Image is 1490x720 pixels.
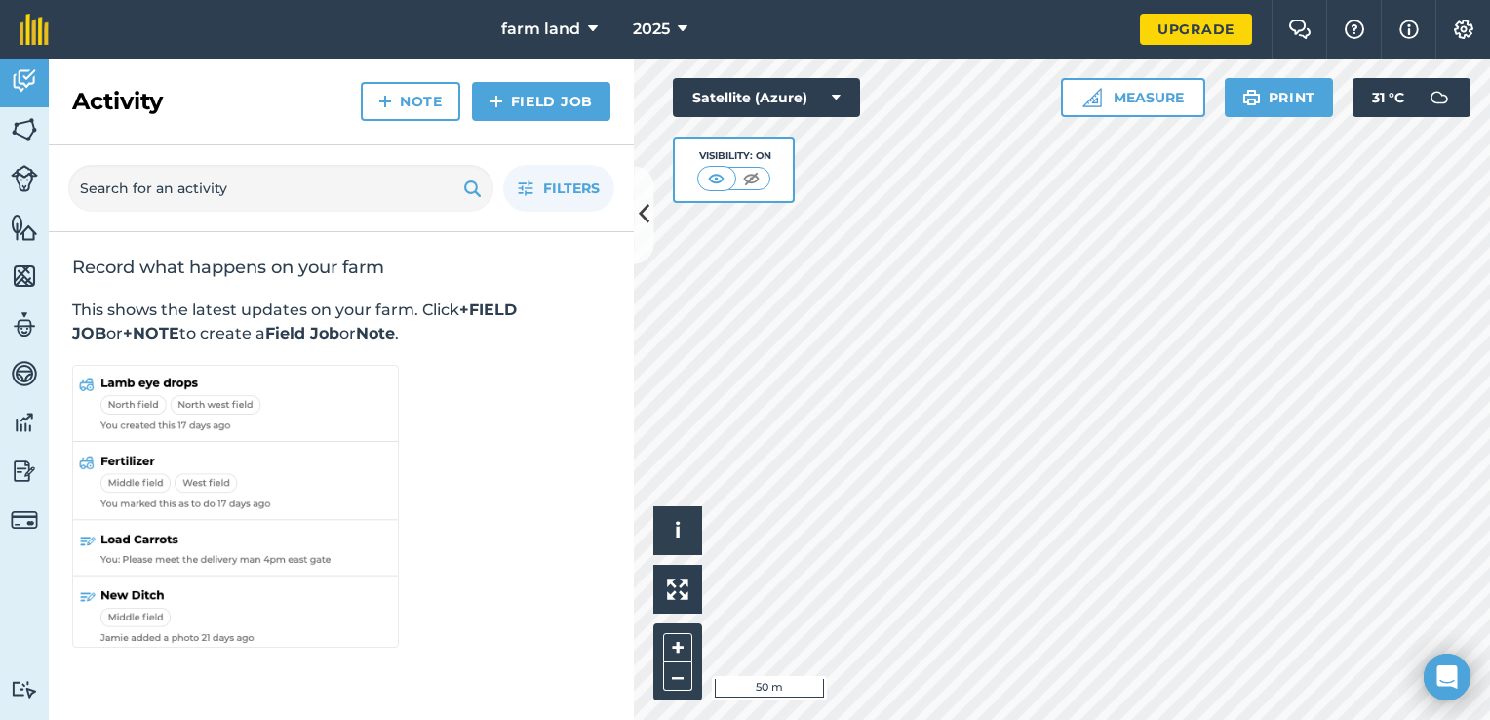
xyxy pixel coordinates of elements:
img: Two speech bubbles overlapping with the left bubble in the forefront [1288,20,1312,39]
span: Filters [543,178,600,199]
strong: Field Job [265,324,339,342]
img: svg+xml;base64,PHN2ZyB4bWxucz0iaHR0cDovL3d3dy53My5vcmcvMjAwMC9zdmciIHdpZHRoPSI1NiIgaGVpZ2h0PSI2MC... [11,261,38,291]
span: 2025 [633,18,670,41]
span: 31 ° C [1372,78,1404,117]
img: svg+xml;base64,PD94bWwgdmVyc2lvbj0iMS4wIiBlbmNvZGluZz0idXRmLTgiPz4KPCEtLSBHZW5lcmF0b3I6IEFkb2JlIE... [1420,78,1459,117]
button: + [663,633,692,662]
span: i [675,518,681,542]
img: svg+xml;base64,PD94bWwgdmVyc2lvbj0iMS4wIiBlbmNvZGluZz0idXRmLTgiPz4KPCEtLSBHZW5lcmF0b3I6IEFkb2JlIE... [11,359,38,388]
button: i [653,506,702,555]
strong: +NOTE [123,324,179,342]
img: A question mark icon [1343,20,1366,39]
img: svg+xml;base64,PHN2ZyB4bWxucz0iaHR0cDovL3d3dy53My5vcmcvMjAwMC9zdmciIHdpZHRoPSIxNCIgaGVpZ2h0PSIyNC... [378,90,392,113]
img: svg+xml;base64,PHN2ZyB4bWxucz0iaHR0cDovL3d3dy53My5vcmcvMjAwMC9zdmciIHdpZHRoPSI1NiIgaGVpZ2h0PSI2MC... [11,213,38,242]
button: Print [1225,78,1334,117]
span: farm land [501,18,580,41]
img: A cog icon [1452,20,1475,39]
img: svg+xml;base64,PD94bWwgdmVyc2lvbj0iMS4wIiBlbmNvZGluZz0idXRmLTgiPz4KPCEtLSBHZW5lcmF0b3I6IEFkb2JlIE... [11,310,38,340]
button: Measure [1061,78,1205,117]
strong: Note [356,324,395,342]
button: Satellite (Azure) [673,78,860,117]
button: Filters [503,165,614,212]
button: – [663,662,692,691]
p: This shows the latest updates on your farm. Click or to create a or . [72,299,610,345]
div: Visibility: On [697,148,771,164]
img: svg+xml;base64,PHN2ZyB4bWxucz0iaHR0cDovL3d3dy53My5vcmcvMjAwMC9zdmciIHdpZHRoPSIxNyIgaGVpZ2h0PSIxNy... [1399,18,1419,41]
h2: Record what happens on your farm [72,256,610,279]
img: fieldmargin Logo [20,14,49,45]
a: Note [361,82,460,121]
a: Field Job [472,82,610,121]
img: svg+xml;base64,PHN2ZyB4bWxucz0iaHR0cDovL3d3dy53My5vcmcvMjAwMC9zdmciIHdpZHRoPSIxOSIgaGVpZ2h0PSIyNC... [463,177,482,200]
a: Upgrade [1140,14,1252,45]
img: Four arrows, one pointing top left, one top right, one bottom right and the last bottom left [667,579,688,600]
img: svg+xml;base64,PHN2ZyB4bWxucz0iaHR0cDovL3d3dy53My5vcmcvMjAwMC9zdmciIHdpZHRoPSI1NiIgaGVpZ2h0PSI2MC... [11,115,38,144]
img: svg+xml;base64,PD94bWwgdmVyc2lvbj0iMS4wIiBlbmNvZGluZz0idXRmLTgiPz4KPCEtLSBHZW5lcmF0b3I6IEFkb2JlIE... [11,506,38,534]
img: svg+xml;base64,PD94bWwgdmVyc2lvbj0iMS4wIiBlbmNvZGluZz0idXRmLTgiPz4KPCEtLSBHZW5lcmF0b3I6IEFkb2JlIE... [11,680,38,699]
img: Ruler icon [1082,88,1102,107]
input: Search for an activity [68,165,493,212]
img: svg+xml;base64,PD94bWwgdmVyc2lvbj0iMS4wIiBlbmNvZGluZz0idXRmLTgiPz4KPCEtLSBHZW5lcmF0b3I6IEFkb2JlIE... [11,408,38,437]
img: svg+xml;base64,PHN2ZyB4bWxucz0iaHR0cDovL3d3dy53My5vcmcvMjAwMC9zdmciIHdpZHRoPSIxOSIgaGVpZ2h0PSIyNC... [1242,86,1261,109]
h2: Activity [72,86,163,117]
img: svg+xml;base64,PHN2ZyB4bWxucz0iaHR0cDovL3d3dy53My5vcmcvMjAwMC9zdmciIHdpZHRoPSIxNCIgaGVpZ2h0PSIyNC... [490,90,503,113]
img: svg+xml;base64,PD94bWwgdmVyc2lvbj0iMS4wIiBlbmNvZGluZz0idXRmLTgiPz4KPCEtLSBHZW5lcmF0b3I6IEFkb2JlIE... [11,66,38,96]
img: svg+xml;base64,PHN2ZyB4bWxucz0iaHR0cDovL3d3dy53My5vcmcvMjAwMC9zdmciIHdpZHRoPSI1MCIgaGVpZ2h0PSI0MC... [704,169,728,188]
img: svg+xml;base64,PD94bWwgdmVyc2lvbj0iMS4wIiBlbmNvZGluZz0idXRmLTgiPz4KPCEtLSBHZW5lcmF0b3I6IEFkb2JlIE... [11,165,38,192]
img: svg+xml;base64,PHN2ZyB4bWxucz0iaHR0cDovL3d3dy53My5vcmcvMjAwMC9zdmciIHdpZHRoPSI1MCIgaGVpZ2h0PSI0MC... [739,169,764,188]
button: 31 °C [1353,78,1470,117]
img: svg+xml;base64,PD94bWwgdmVyc2lvbj0iMS4wIiBlbmNvZGluZz0idXRmLTgiPz4KPCEtLSBHZW5lcmF0b3I6IEFkb2JlIE... [11,457,38,486]
div: Open Intercom Messenger [1424,654,1470,700]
